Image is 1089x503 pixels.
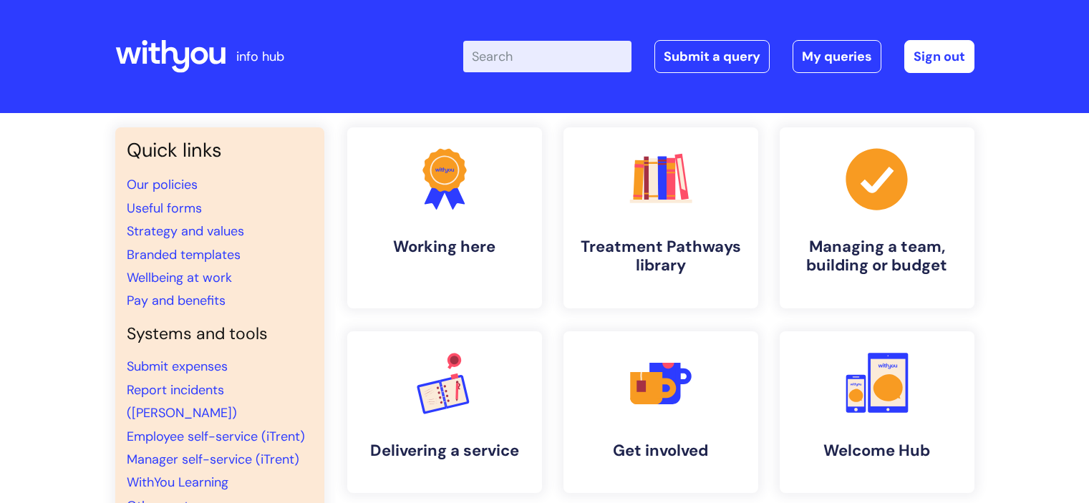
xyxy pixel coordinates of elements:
[127,139,313,162] h3: Quick links
[127,269,232,286] a: Wellbeing at work
[563,331,758,493] a: Get involved
[780,331,974,493] a: Welcome Hub
[127,176,198,193] a: Our policies
[347,331,542,493] a: Delivering a service
[359,238,531,256] h4: Working here
[127,451,299,468] a: Manager self-service (iTrent)
[236,45,284,68] p: info hub
[575,238,747,275] h4: Treatment Pathways library
[127,381,237,421] a: Report incidents ([PERSON_NAME])
[793,40,881,73] a: My queries
[791,238,963,275] h4: Managing a team, building or budget
[347,127,542,308] a: Working here
[127,223,244,240] a: Strategy and values
[127,358,228,375] a: Submit expenses
[127,428,305,445] a: Employee self-service (iTrent)
[127,324,313,344] h4: Systems and tools
[359,441,531,460] h4: Delivering a service
[463,40,974,73] div: | -
[575,441,747,460] h4: Get involved
[127,474,228,491] a: WithYou Learning
[563,127,758,308] a: Treatment Pathways library
[904,40,974,73] a: Sign out
[127,246,241,263] a: Branded templates
[780,127,974,308] a: Managing a team, building or budget
[127,292,226,309] a: Pay and benefits
[791,441,963,460] h4: Welcome Hub
[654,40,770,73] a: Submit a query
[127,200,202,217] a: Useful forms
[463,41,631,72] input: Search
